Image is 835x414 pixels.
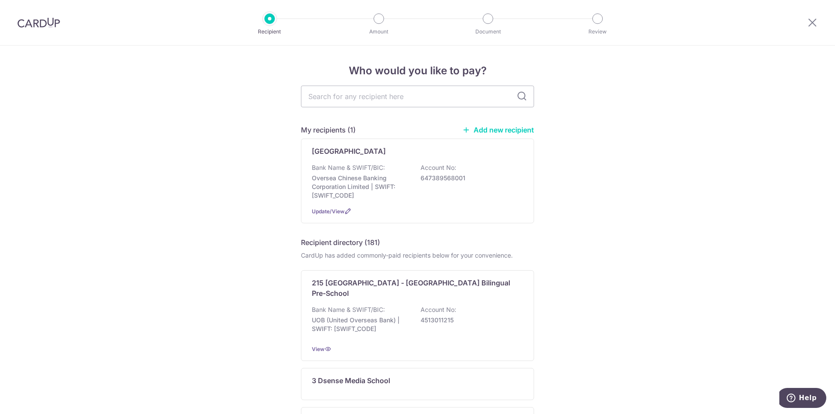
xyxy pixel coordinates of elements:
a: View [312,346,324,352]
p: Bank Name & SWIFT/BIC: [312,305,385,314]
p: Bank Name & SWIFT/BIC: [312,163,385,172]
p: 215 [GEOGRAPHIC_DATA] - [GEOGRAPHIC_DATA] Bilingual Pre-School [312,278,513,298]
img: CardUp [17,17,60,28]
a: Update/View [312,208,344,215]
p: Document [456,27,520,36]
p: [GEOGRAPHIC_DATA] [312,146,386,156]
p: Oversea Chinese Banking Corporation Limited | SWIFT: [SWIFT_CODE] [312,174,409,200]
input: Search for any recipient here [301,86,534,107]
p: Amount [347,27,411,36]
iframe: Opens a widget where you can find more information [779,388,826,410]
h4: Who would you like to pay? [301,63,534,79]
h5: My recipients (1) [301,125,356,135]
p: 3 Dsense Media School [312,375,390,386]
p: Account No: [421,305,456,314]
p: UOB (United Overseas Bank) | SWIFT: [SWIFT_CODE] [312,316,409,333]
p: Recipient [237,27,302,36]
h5: Recipient directory (181) [301,237,380,248]
p: Account No: [421,163,456,172]
a: Add new recipient [462,126,534,134]
p: 647389568001 [421,174,518,182]
p: 4513011215 [421,316,518,325]
p: Review [565,27,630,36]
div: CardUp has added commonly-paid recipients below for your convenience. [301,251,534,260]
